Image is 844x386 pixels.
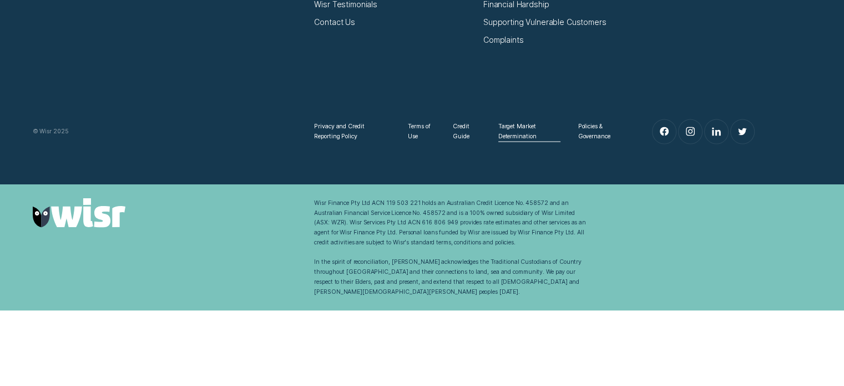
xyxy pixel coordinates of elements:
a: LinkedIn [705,120,729,144]
a: Supporting Vulnerable Customers [483,17,607,27]
a: Instagram [679,120,703,144]
img: Wisr [33,198,125,228]
a: Contact Us [314,17,355,27]
a: Twitter [731,120,755,144]
div: © Wisr 2025 [28,127,310,137]
a: Privacy and Credit Reporting Policy [314,122,390,142]
a: Terms of Use [408,122,435,142]
a: Facebook [653,120,676,144]
div: Wisr Finance Pty Ltd ACN 119 503 221 holds an Australian Credit Licence No. 458572 and an Austral... [314,198,586,297]
a: Credit Guide [453,122,481,142]
a: Target Market Determination [498,122,560,142]
a: Complaints [483,35,524,45]
a: Policies & Governance [578,122,625,142]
